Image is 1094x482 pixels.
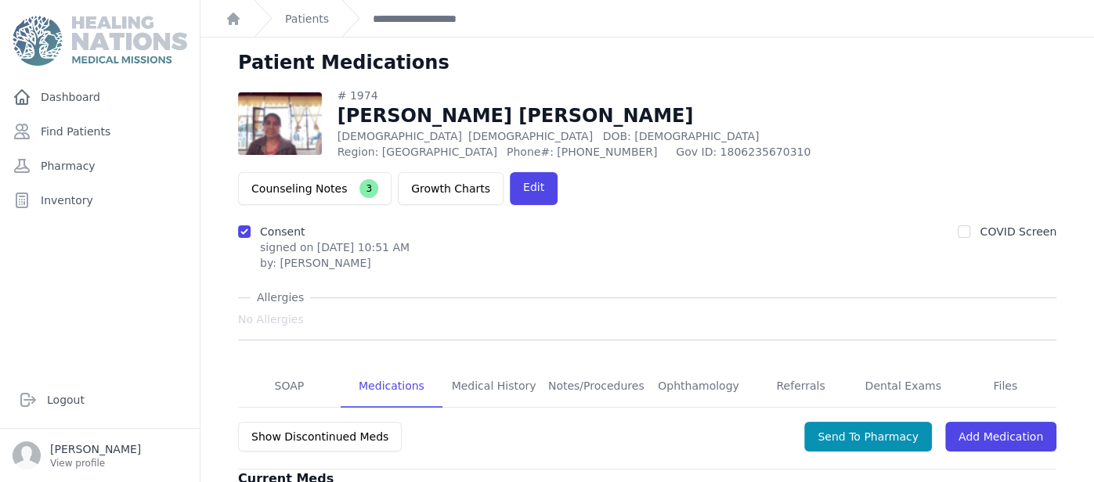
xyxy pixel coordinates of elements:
label: Consent [260,225,305,238]
button: Show Discontinued Meds [238,422,402,451]
label: COVID Screen [980,225,1056,238]
button: Send To Pharmacy [804,422,932,451]
div: # 1974 [338,88,846,103]
a: SOAP [238,365,341,408]
span: Allergies [251,290,310,305]
a: Notes/Procedures [545,365,648,408]
a: Ophthamology [648,365,750,408]
nav: Tabs [238,365,1056,408]
a: Patients [285,11,329,27]
div: by: [PERSON_NAME] [260,255,410,271]
a: Dental Exams [852,365,955,408]
h1: [PERSON_NAME] [PERSON_NAME] [338,103,846,128]
a: Dashboard [6,81,193,113]
button: Counseling Notes3 [238,172,392,205]
span: Phone#: [PHONE_NUMBER] [507,144,666,160]
a: Files [954,365,1056,408]
a: Growth Charts [398,172,504,205]
a: Add Medication [945,422,1056,451]
h1: Patient Medications [238,50,450,75]
a: Pharmacy [6,150,193,182]
a: Referrals [749,365,852,408]
a: Edit [510,172,558,205]
span: Gov ID: 1806235670310 [676,144,845,160]
a: Find Patients [6,116,193,147]
a: Inventory [6,185,193,216]
p: [DEMOGRAPHIC_DATA] [338,128,846,144]
span: No Allergies [238,311,304,327]
span: 3 [359,179,378,198]
span: DOB: [DEMOGRAPHIC_DATA] [602,130,759,142]
img: DwUN6PJcCobjAAAAJXRFWHRkYXRlOmNyZWF0ZQAyMDIzLTEyLTE5VDIwOjEyOjEwKzAwOjAwllX4VgAAACV0RVh0ZGF0ZTptb... [238,92,322,155]
a: [PERSON_NAME] View profile [13,441,187,469]
img: Medical Missions EMR [13,16,186,66]
p: signed on [DATE] 10:51 AM [260,239,410,255]
span: [DEMOGRAPHIC_DATA] [468,130,593,142]
a: Medications [341,365,443,408]
p: View profile [50,457,141,469]
p: [PERSON_NAME] [50,441,141,457]
a: Logout [13,384,187,415]
a: Medical History [442,365,545,408]
span: Region: [GEOGRAPHIC_DATA] [338,144,497,160]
